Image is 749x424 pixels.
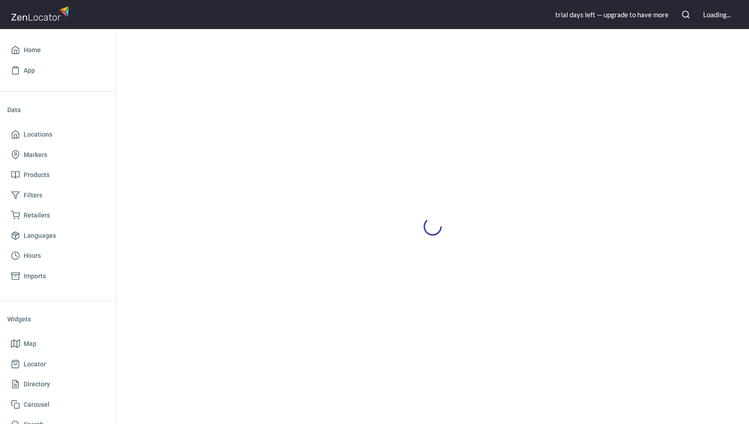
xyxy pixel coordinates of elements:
[7,266,109,286] a: Imports
[7,60,109,81] a: App
[703,10,731,20] div: Loading...
[7,40,109,60] a: Home
[7,124,109,145] a: Locations
[7,308,109,330] li: Widgets
[7,185,109,206] a: Filters
[7,99,109,121] li: Data
[7,145,109,165] a: Markers
[7,374,109,394] a: Directory
[24,250,41,261] span: Hours
[24,190,42,201] span: Filters
[24,129,52,140] span: Locations
[555,10,669,20] div: trial day s left — upgrade to have more
[24,338,36,350] span: Map
[24,44,41,56] span: Home
[24,359,46,370] span: Locator
[24,230,56,242] span: Languages
[676,5,696,25] button: Search
[7,226,109,246] a: Languages
[7,334,109,354] a: Map
[24,210,50,221] span: Retailers
[24,169,50,181] span: Products
[11,4,72,23] img: zenlocator
[7,205,109,226] a: Retailers
[7,246,109,266] a: Hours
[24,149,47,161] span: Markers
[7,165,109,185] a: Products
[24,399,50,410] span: Carousel
[24,65,35,76] span: App
[7,354,109,375] a: Locator
[24,379,50,390] span: Directory
[7,394,109,415] a: Carousel
[24,271,46,282] span: Imports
